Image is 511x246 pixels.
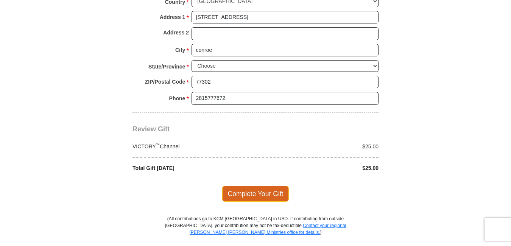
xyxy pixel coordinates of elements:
strong: Phone [169,93,185,104]
strong: ZIP/Postal Code [145,76,185,87]
div: $25.00 [255,164,383,172]
strong: City [175,45,185,55]
strong: Address 2 [163,27,189,38]
div: VICTORY Channel [129,143,256,151]
strong: Address 1 [160,12,185,22]
strong: State/Province [148,61,185,72]
div: $25.00 [255,143,383,151]
sup: ™ [156,142,160,147]
div: Total Gift [DATE] [129,164,256,172]
span: Complete Your Gift [222,186,289,202]
a: Contact your regional [PERSON_NAME] [PERSON_NAME] Ministries office for details. [189,223,346,235]
span: Review Gift [132,125,170,133]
